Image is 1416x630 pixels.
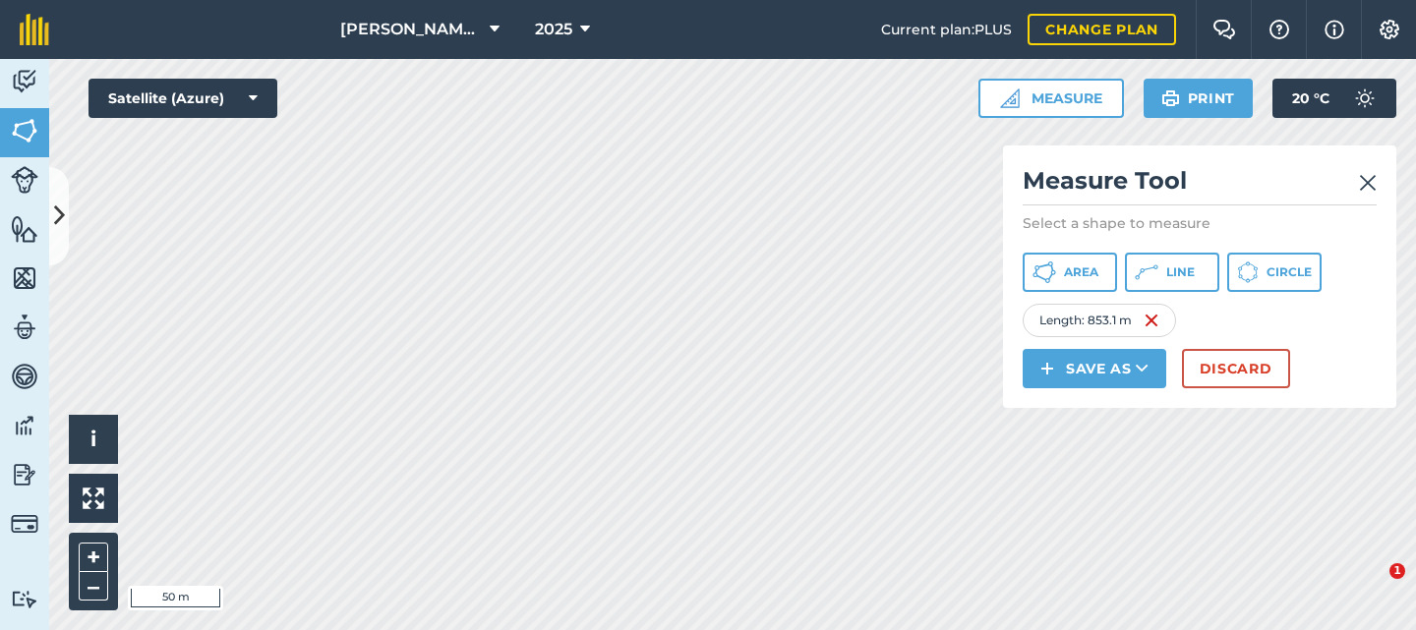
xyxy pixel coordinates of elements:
[881,19,1012,40] span: Current plan : PLUS
[1389,563,1405,579] span: 1
[1359,171,1377,195] img: svg+xml;base64,PHN2ZyB4bWxucz0iaHR0cDovL3d3dy53My5vcmcvMjAwMC9zdmciIHdpZHRoPSIyMiIgaGVpZ2h0PSIzMC...
[1028,14,1176,45] a: Change plan
[88,79,277,118] button: Satellite (Azure)
[1023,165,1377,205] h2: Measure Tool
[1272,79,1396,118] button: 20 °C
[69,415,118,464] button: i
[1227,253,1322,292] button: Circle
[1144,79,1254,118] button: Print
[1023,253,1117,292] button: Area
[535,18,572,41] span: 2025
[11,313,38,342] img: svg+xml;base64,PD94bWwgdmVyc2lvbj0iMS4wIiBlbmNvZGluZz0idXRmLTgiPz4KPCEtLSBHZW5lcmF0b3I6IEFkb2JlIE...
[1023,304,1176,337] div: Length : 853.1 m
[1292,79,1329,118] span: 20 ° C
[1325,18,1344,41] img: svg+xml;base64,PHN2ZyB4bWxucz0iaHR0cDovL3d3dy53My5vcmcvMjAwMC9zdmciIHdpZHRoPSIxNyIgaGVpZ2h0PSIxNy...
[1345,79,1385,118] img: svg+xml;base64,PD94bWwgdmVyc2lvbj0iMS4wIiBlbmNvZGluZz0idXRmLTgiPz4KPCEtLSBHZW5lcmF0b3I6IEFkb2JlIE...
[1166,264,1195,280] span: Line
[11,116,38,145] img: svg+xml;base64,PHN2ZyB4bWxucz0iaHR0cDovL3d3dy53My5vcmcvMjAwMC9zdmciIHdpZHRoPSI1NiIgaGVpZ2h0PSI2MC...
[11,460,38,489] img: svg+xml;base64,PD94bWwgdmVyc2lvbj0iMS4wIiBlbmNvZGluZz0idXRmLTgiPz4KPCEtLSBHZW5lcmF0b3I6IEFkb2JlIE...
[11,362,38,391] img: svg+xml;base64,PD94bWwgdmVyc2lvbj0iMS4wIiBlbmNvZGluZz0idXRmLTgiPz4KPCEtLSBHZW5lcmF0b3I6IEFkb2JlIE...
[11,411,38,440] img: svg+xml;base64,PD94bWwgdmVyc2lvbj0iMS4wIiBlbmNvZGluZz0idXRmLTgiPz4KPCEtLSBHZW5lcmF0b3I6IEFkb2JlIE...
[11,510,38,538] img: svg+xml;base64,PD94bWwgdmVyc2lvbj0iMS4wIiBlbmNvZGluZz0idXRmLTgiPz4KPCEtLSBHZW5lcmF0b3I6IEFkb2JlIE...
[1040,357,1054,380] img: svg+xml;base64,PHN2ZyB4bWxucz0iaHR0cDovL3d3dy53My5vcmcvMjAwMC9zdmciIHdpZHRoPSIxNCIgaGVpZ2h0PSIyNC...
[1144,309,1159,332] img: svg+xml;base64,PHN2ZyB4bWxucz0iaHR0cDovL3d3dy53My5vcmcvMjAwMC9zdmciIHdpZHRoPSIxNiIgaGVpZ2h0PSIyNC...
[11,67,38,96] img: svg+xml;base64,PD94bWwgdmVyc2lvbj0iMS4wIiBlbmNvZGluZz0idXRmLTgiPz4KPCEtLSBHZW5lcmF0b3I6IEFkb2JlIE...
[11,590,38,608] img: svg+xml;base64,PD94bWwgdmVyc2lvbj0iMS4wIiBlbmNvZGluZz0idXRmLTgiPz4KPCEtLSBHZW5lcmF0b3I6IEFkb2JlIE...
[1182,349,1290,388] button: Discard
[978,79,1124,118] button: Measure
[11,166,38,194] img: svg+xml;base64,PD94bWwgdmVyc2lvbj0iMS4wIiBlbmNvZGluZz0idXRmLTgiPz4KPCEtLSBHZW5lcmF0b3I6IEFkb2JlIE...
[79,543,108,572] button: +
[1023,213,1377,233] p: Select a shape to measure
[1064,264,1098,280] span: Area
[1000,88,1020,108] img: Ruler icon
[83,487,104,509] img: Four arrows, one pointing top left, one top right, one bottom right and the last bottom left
[1212,20,1236,39] img: Two speech bubbles overlapping with the left bubble in the forefront
[1023,349,1166,388] button: Save as
[1349,563,1396,610] iframe: Intercom live chat
[90,427,96,451] span: i
[20,14,49,45] img: fieldmargin Logo
[79,572,108,601] button: –
[1268,20,1291,39] img: A question mark icon
[1378,20,1401,39] img: A cog icon
[1125,253,1219,292] button: Line
[11,263,38,293] img: svg+xml;base64,PHN2ZyB4bWxucz0iaHR0cDovL3d3dy53My5vcmcvMjAwMC9zdmciIHdpZHRoPSI1NiIgaGVpZ2h0PSI2MC...
[11,214,38,244] img: svg+xml;base64,PHN2ZyB4bWxucz0iaHR0cDovL3d3dy53My5vcmcvMjAwMC9zdmciIHdpZHRoPSI1NiIgaGVpZ2h0PSI2MC...
[1161,86,1180,110] img: svg+xml;base64,PHN2ZyB4bWxucz0iaHR0cDovL3d3dy53My5vcmcvMjAwMC9zdmciIHdpZHRoPSIxOSIgaGVpZ2h0PSIyNC...
[1267,264,1312,280] span: Circle
[340,18,482,41] span: [PERSON_NAME] Farms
